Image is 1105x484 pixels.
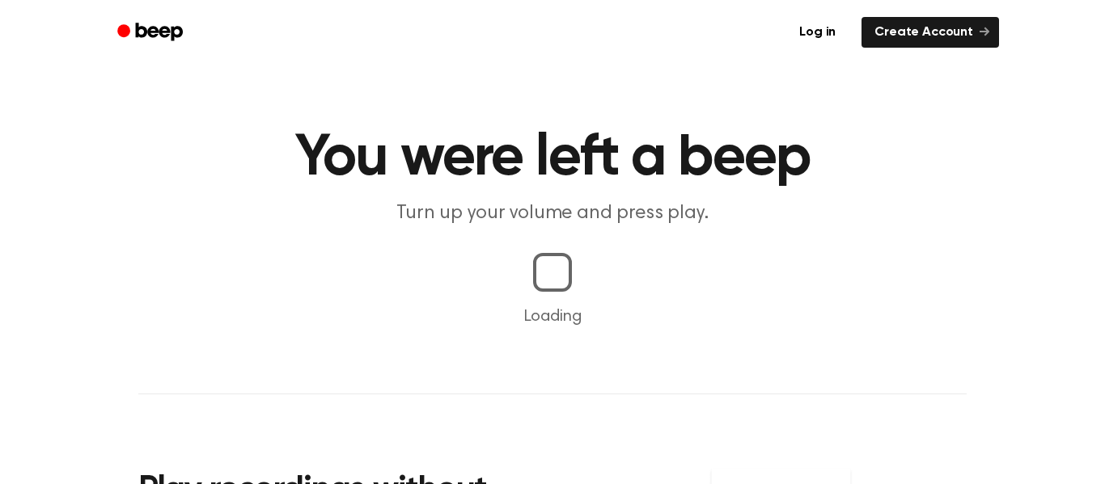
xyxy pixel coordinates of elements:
[783,14,852,51] a: Log in
[19,305,1086,329] p: Loading
[106,17,197,48] a: Beep
[138,129,967,187] h1: You were left a beep
[242,200,863,227] p: Turn up your volume and press play.
[862,17,999,48] a: Create Account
